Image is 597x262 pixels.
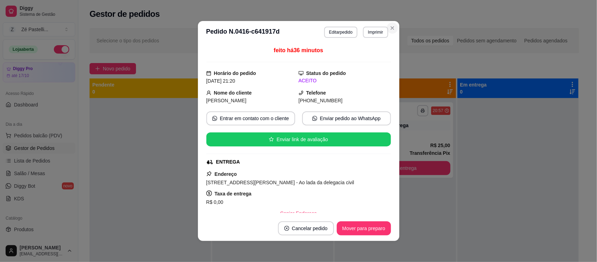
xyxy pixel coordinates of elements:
[299,98,343,103] span: [PHONE_NUMBER]
[206,199,223,205] span: R$ 0,00
[215,171,237,177] strong: Endereço
[299,90,304,95] span: phone
[387,22,398,34] button: Close
[302,111,391,125] button: whats-appEnviar pedido ao WhatsApp
[214,90,252,96] strong: Nome do cliente
[214,70,256,76] strong: Horário do pedido
[206,98,247,103] span: [PERSON_NAME]
[299,77,391,84] div: ACEITO
[306,70,346,76] strong: Status do pedido
[206,191,212,196] span: dollar
[215,191,252,196] strong: Taxa de entrega
[206,132,391,146] button: starEnviar link de avaliação
[206,171,212,177] span: pushpin
[206,27,280,38] h3: Pedido N. 0416-c641917d
[274,47,323,53] span: feito há 36 minutos
[363,27,388,38] button: Imprimir
[284,226,289,231] span: close-circle
[275,206,322,220] button: Copiar Endereço
[324,27,357,38] button: Editarpedido
[306,90,326,96] strong: Telefone
[206,111,295,125] button: whats-appEntrar em contato com o cliente
[206,90,211,95] span: user
[337,221,391,235] button: Mover para preparo
[206,71,211,76] span: calendar
[278,221,334,235] button: close-circleCancelar pedido
[206,78,235,84] span: [DATE] 21:20
[299,71,304,76] span: desktop
[206,180,354,185] span: [STREET_ADDRESS][PERSON_NAME] - Ao lada da delegacia civil
[269,137,274,142] span: star
[312,116,317,121] span: whats-app
[216,158,240,166] div: ENTREGA
[212,116,217,121] span: whats-app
